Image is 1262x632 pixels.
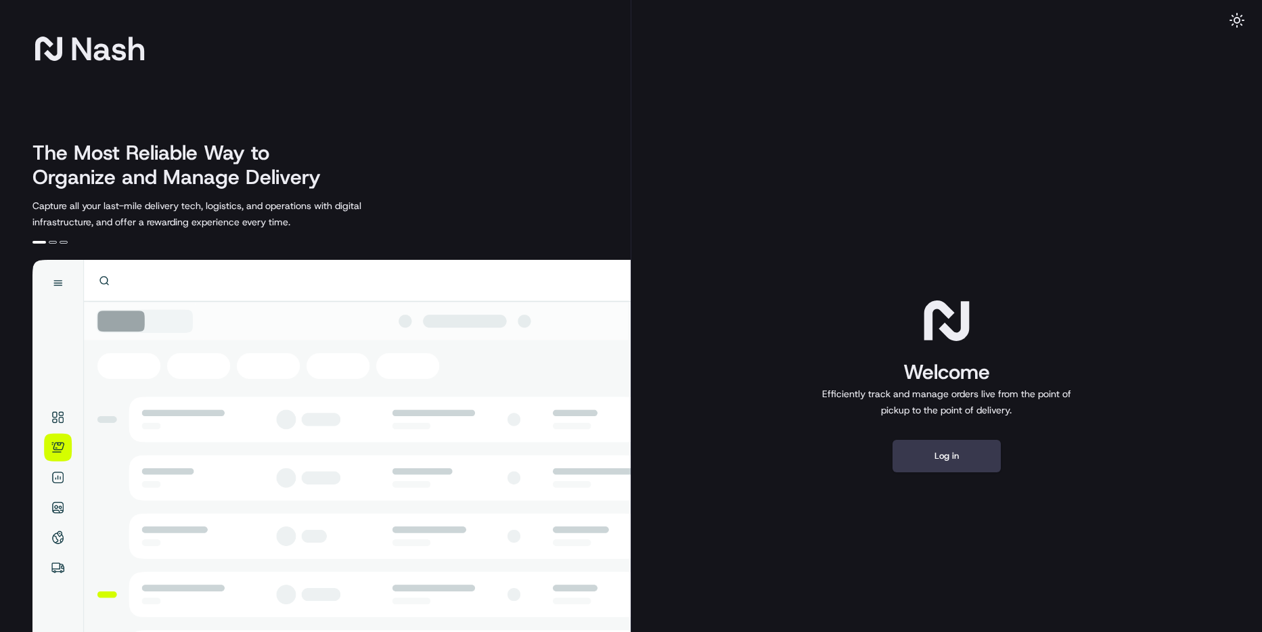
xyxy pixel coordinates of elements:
[817,359,1077,386] h1: Welcome
[70,35,145,62] span: Nash
[893,440,1001,472] button: Log in
[32,198,422,230] p: Capture all your last-mile delivery tech, logistics, and operations with digital infrastructure, ...
[32,141,336,189] h2: The Most Reliable Way to Organize and Manage Delivery
[817,386,1077,418] p: Efficiently track and manage orders live from the point of pickup to the point of delivery.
